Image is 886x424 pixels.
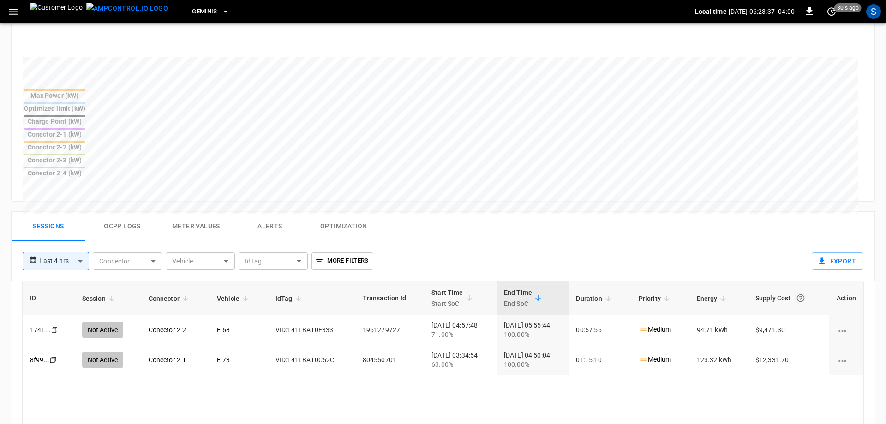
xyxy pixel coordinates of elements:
button: Alerts [233,212,307,241]
span: Connector [149,293,192,304]
p: End SoC [504,298,532,309]
button: Optimization [307,212,381,241]
table: sessions table [23,281,863,375]
p: Start SoC [431,298,463,309]
p: [DATE] 06:23:37 -04:00 [729,7,795,16]
img: ampcontrol.io logo [86,3,168,14]
div: profile-icon [866,4,881,19]
button: Export [812,252,863,270]
div: Start Time [431,287,463,309]
button: Ocpp logs [85,212,159,241]
button: The cost of your charging session based on your supply rates [792,290,809,306]
span: Energy [697,293,730,304]
button: Meter Values [159,212,233,241]
span: Geminis [192,6,217,17]
div: charging session options [837,325,856,334]
th: Transaction Id [355,281,424,315]
div: charging session options [837,355,856,364]
span: Priority [639,293,673,304]
div: Supply Cost [755,290,821,306]
span: Start TimeStart SoC [431,287,475,309]
button: Geminis [188,3,233,21]
div: Last 4 hrs [39,252,89,270]
div: End Time [504,287,532,309]
span: End TimeEnd SoC [504,287,544,309]
span: Vehicle [217,293,251,304]
th: ID [23,281,75,315]
button: More Filters [311,252,373,270]
span: Session [82,293,118,304]
span: 30 s ago [834,3,862,12]
div: 100.00% [504,360,562,369]
button: set refresh interval [824,4,839,19]
span: IdTag [275,293,305,304]
span: Duration [576,293,614,304]
div: 63.00% [431,360,489,369]
th: Action [829,281,863,315]
button: Sessions [12,212,85,241]
p: Local time [695,7,727,16]
img: Customer Logo [30,3,83,20]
